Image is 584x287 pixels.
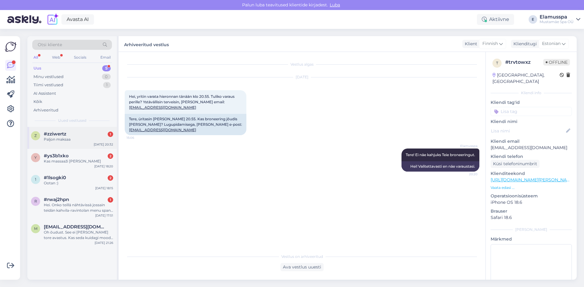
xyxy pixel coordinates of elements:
span: #ys3b1xko [44,153,69,159]
p: iPhone OS 18.6 [491,199,572,206]
div: Ootan :) [44,180,113,186]
div: Vestlus algas [125,62,479,67]
div: Socials [73,53,88,61]
div: Email [99,53,112,61]
div: 1 [103,82,111,88]
p: Operatsioonisüsteem [491,193,572,199]
div: 0 [102,74,111,80]
p: Kliendi telefon [491,153,572,160]
input: Lisa tag [491,107,572,116]
div: Minu vestlused [33,74,64,80]
p: Safari 18.6 [491,214,572,221]
div: Kliendi info [491,90,572,96]
div: Arhiveeritud [33,107,58,113]
div: Tere, üritasin [PERSON_NAME] 20.55. Kas broneering jõudis [PERSON_NAME]? Lugupidamisega, [PERSON_... [125,114,246,135]
div: Küsi telefoninumbrit [491,160,540,168]
span: Vestlus on arhiveeritud [281,254,323,259]
span: mati.murrik@gmail.com [44,224,107,230]
img: explore-ai [46,13,59,26]
div: 2 [108,153,113,159]
div: Hei. Onko teillä nähtävissä jossain teidän kahvila-ravintolan menu span puolella? [44,202,113,213]
div: [DATE] 18:15 [95,186,113,190]
label: Arhiveeritud vestlus [124,40,169,48]
p: Märkmed [491,236,572,242]
span: t [496,61,498,65]
div: Mustamäe Spa OÜ [540,19,574,24]
p: Brauser [491,208,572,214]
p: Kliendi tag'id [491,99,572,106]
span: Tere! Ei näe kahjuks Teie broneeringut. [406,152,475,157]
span: 20:20 [455,172,478,176]
div: Kõik [33,99,42,105]
span: Uued vestlused [58,118,86,123]
div: Klienditugi [511,41,537,47]
div: Ava vestlus uuesti [280,263,324,271]
span: 15:06 [127,135,149,140]
span: r [34,199,37,203]
div: 1 [108,197,113,203]
p: Kliendi nimi [491,118,572,125]
p: Vaata edasi ... [491,185,572,190]
a: [EMAIL_ADDRESS][DOMAIN_NAME] [129,128,196,132]
div: Tiimi vestlused [33,82,63,88]
span: Elamusspa [455,144,478,148]
div: Uus [33,65,41,71]
div: 1 [108,132,113,137]
div: Web [51,53,61,61]
div: [DATE] 18:20 [94,164,113,169]
span: m [34,226,37,231]
div: 5 [102,65,111,71]
div: Aktiivne [477,14,514,25]
div: Hei! Valitettavasti en näe varaustasi. [401,161,479,172]
div: Klient [462,41,477,47]
div: Kas massaaži [PERSON_NAME] [44,159,113,164]
span: Hei, yritin varata hieronnan tänään klo 20.55. Tuliko varaus perille? Ystävällisin terveisin, [PE... [129,94,235,110]
p: Kliendi email [491,138,572,145]
div: # trvtowxz [505,59,543,66]
img: Askly Logo [5,41,16,53]
div: [DATE] 20:32 [94,142,113,147]
div: 2 [108,175,113,181]
div: [GEOGRAPHIC_DATA], [GEOGRAPHIC_DATA] [492,72,560,85]
a: [EMAIL_ADDRESS][DOMAIN_NAME] [129,105,196,110]
div: [DATE] 17:51 [95,213,113,218]
span: y [34,155,37,160]
div: All [32,53,39,61]
div: Oh õudust. See ei [PERSON_NAME] tore avastus. Kas seda kuidagi moodi on ehk võimalik veidi pikend... [44,230,113,241]
div: Paljon maksaa [44,137,113,142]
span: #rwaj2hpn [44,197,69,202]
span: Finnish [482,40,498,47]
p: [EMAIL_ADDRESS][DOMAIN_NAME] [491,145,572,151]
div: [DATE] 21:26 [95,241,113,245]
span: 1 [35,177,36,182]
a: [URL][DOMAIN_NAME][PERSON_NAME] [491,177,575,183]
span: Luba [328,2,342,8]
div: [PERSON_NAME] [491,227,572,232]
span: #1lsogki0 [44,175,66,180]
a: ElamusspaMustamäe Spa OÜ [540,15,580,24]
span: z [34,133,37,138]
div: [DATE] [125,74,479,80]
span: #zziwertz [44,131,66,137]
div: Elamusspa [540,15,574,19]
div: E [529,15,537,24]
a: Avasta AI [61,14,94,25]
span: Otsi kliente [38,42,62,48]
input: Lisa nimi [491,128,565,134]
span: Estonian [542,40,561,47]
div: AI Assistent [33,91,56,97]
span: Offline [543,59,570,66]
p: Klienditeekond [491,170,572,177]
